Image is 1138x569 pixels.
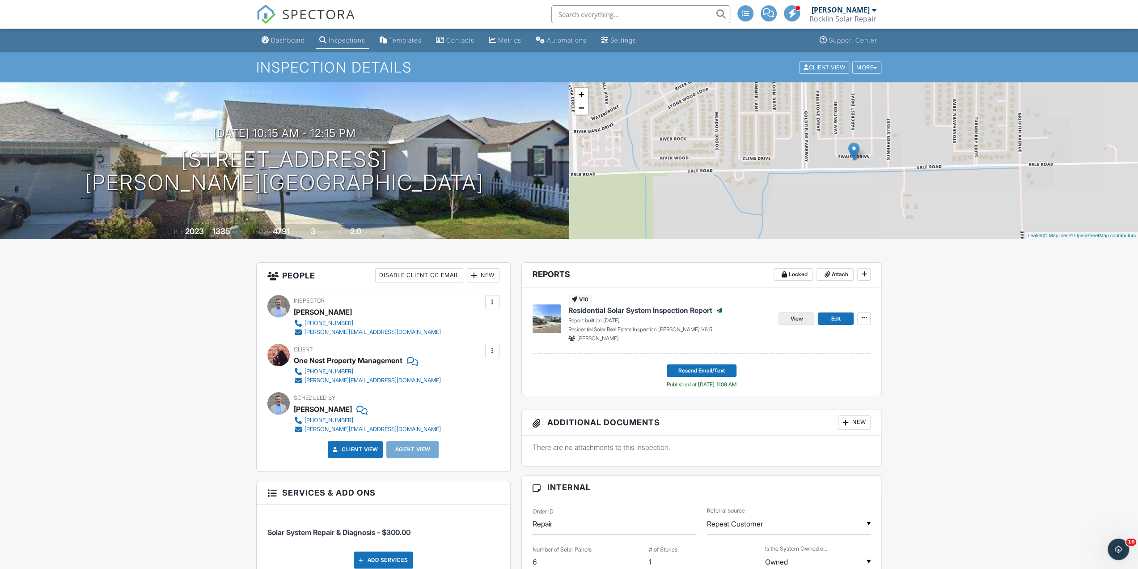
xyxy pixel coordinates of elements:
label: Referral source [707,507,745,515]
h3: Services & Add ons [257,481,510,505]
div: [PHONE_NUMBER] [305,320,353,327]
div: Disable Client CC Email [375,268,463,282]
div: More [852,61,881,73]
div: 1335 [212,227,230,236]
span: SPECTORA [282,4,355,23]
div: [PERSON_NAME] [812,5,870,14]
a: © OpenStreetMap contributors [1069,233,1136,238]
span: 10 [1126,539,1136,546]
a: [PERSON_NAME][EMAIL_ADDRESS][DOMAIN_NAME] [294,425,441,434]
iframe: Intercom live chat [1108,539,1129,560]
div: New [838,415,871,430]
a: Templates [376,32,425,49]
span: Inspector [294,297,325,304]
a: Settings [597,32,640,49]
input: Search everything... [551,5,730,23]
a: [PHONE_NUMBER] [294,319,441,328]
span: Lot Size [253,229,271,235]
a: © MapTiler [1044,233,1068,238]
div: Templates [389,36,422,44]
p: There are no attachments to this inspection. [533,442,871,452]
div: [PERSON_NAME] [294,305,352,319]
h1: [STREET_ADDRESS] [PERSON_NAME][GEOGRAPHIC_DATA] [85,148,484,195]
a: [PERSON_NAME][EMAIL_ADDRESS][DOMAIN_NAME] [294,376,441,385]
div: Automations [547,36,587,44]
a: Dashboard [258,32,309,49]
a: [PHONE_NUMBER] [294,416,441,425]
a: Inspections [316,32,369,49]
h3: Internal [522,476,882,499]
a: Metrics [485,32,525,49]
div: New [467,268,499,282]
a: Leaflet [1028,233,1042,238]
label: Is the System Owned or Lease/PPA [765,545,827,553]
div: One Nest Property Management [294,354,402,367]
div: Rocklin Solar Repair [809,14,876,23]
a: [PHONE_NUMBER] [294,367,441,376]
div: Inspections [329,36,365,44]
div: | [1025,232,1138,240]
h3: [DATE] 10:15 am - 12:15 pm [213,127,356,139]
div: [PHONE_NUMBER] [305,368,353,375]
div: [PERSON_NAME] [294,402,352,416]
div: 2023 [185,227,204,236]
span: Client [294,346,313,353]
a: Client View [331,445,378,454]
a: Support Center [816,32,880,49]
h1: Inspection Details [256,60,882,75]
div: Support Center [829,36,877,44]
span: Solar System Repair & Diagnosis - $300.00 [267,528,410,537]
label: # of Stories [649,546,677,554]
div: [PERSON_NAME][EMAIL_ADDRESS][DOMAIN_NAME] [305,329,441,336]
span: sq.ft. [291,229,302,235]
a: Zoom out [575,101,588,115]
div: Add Services [354,552,413,569]
div: [PERSON_NAME][EMAIL_ADDRESS][DOMAIN_NAME] [305,377,441,384]
div: Contacts [446,36,474,44]
label: Number of Solar Panels [533,546,592,554]
div: Metrics [498,36,521,44]
a: [PERSON_NAME][EMAIL_ADDRESS][DOMAIN_NAME] [294,328,441,337]
img: The Best Home Inspection Software - Spectora [256,4,276,24]
h3: People [257,263,510,288]
label: Order ID [533,508,554,516]
span: Built [174,229,184,235]
div: Client View [800,61,849,73]
span: Scheduled By [294,394,335,401]
span: sq. ft. [232,229,244,235]
span: bedrooms [317,229,342,235]
a: SPECTORA [256,12,355,31]
a: Automations (Advanced) [532,32,590,49]
div: 2.0 [350,227,361,236]
div: Settings [610,36,636,44]
div: [PERSON_NAME][EMAIL_ADDRESS][DOMAIN_NAME] [305,426,441,433]
h3: Additional Documents [522,410,882,436]
a: Zoom in [575,88,588,101]
a: Client View [799,64,851,70]
div: Dashboard [271,36,305,44]
span: bathrooms [363,229,388,235]
div: 4791 [273,227,290,236]
div: [PHONE_NUMBER] [305,417,353,424]
li: Service: Solar System Repair & Diagnosis [267,511,499,544]
a: Contacts [432,32,478,49]
div: 3 [311,227,316,236]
